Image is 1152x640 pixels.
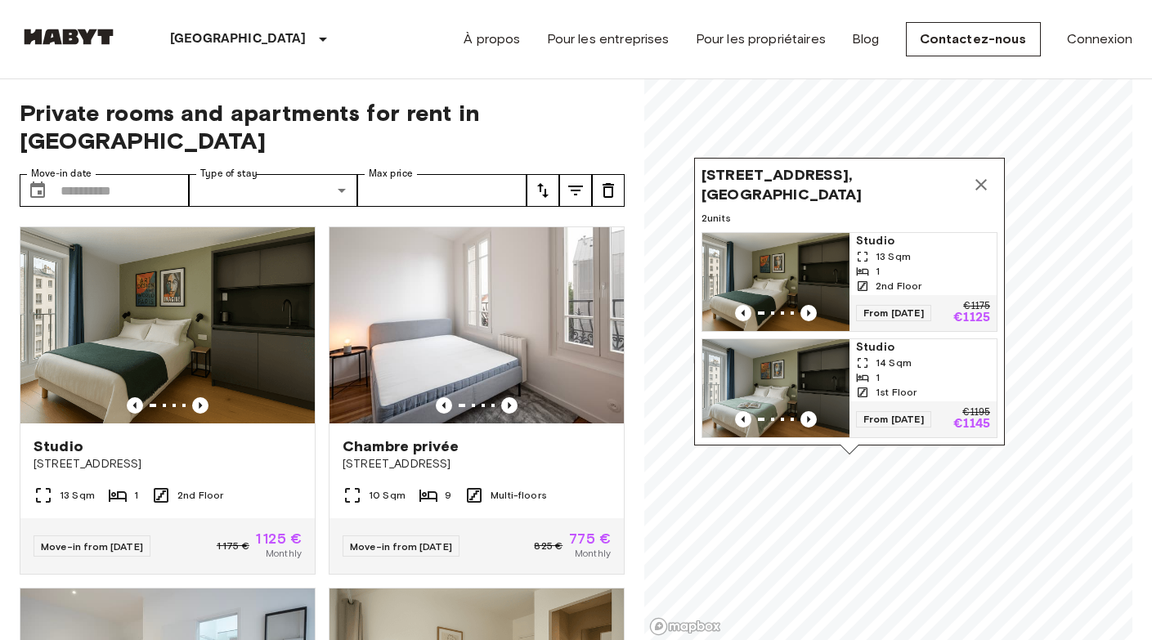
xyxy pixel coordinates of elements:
[547,29,670,49] a: Pour les entreprises
[800,411,817,427] button: Previous image
[60,488,95,503] span: 13 Sqm
[962,408,990,418] p: €1195
[369,167,413,181] label: Max price
[343,436,459,456] span: Chambre privée
[735,305,751,321] button: Previous image
[649,617,721,636] a: Mapbox logo
[856,339,990,356] span: Studio
[20,226,316,575] a: Marketing picture of unit FR-18-009-010-001Previous imagePrevious imageStudio[STREET_ADDRESS]13 S...
[559,174,592,207] button: tune
[436,397,452,414] button: Previous image
[876,249,911,264] span: 13 Sqm
[350,540,452,553] span: Move-in from [DATE]
[534,539,563,553] span: 825 €
[329,227,624,423] img: Marketing picture of unit FR-18-004-001-04
[192,397,208,414] button: Previous image
[170,29,307,49] p: [GEOGRAPHIC_DATA]
[702,232,997,332] a: Marketing picture of unit FR-18-009-010-001Previous imagePrevious imageStudio13 Sqm12nd FloorFrom...
[21,174,54,207] button: Choose date
[800,305,817,321] button: Previous image
[527,174,559,207] button: tune
[266,546,302,561] span: Monthly
[34,456,302,472] span: [STREET_ADDRESS]
[20,29,118,45] img: Habyt
[369,488,406,503] span: 10 Sqm
[852,29,880,49] a: Blog
[34,436,83,456] span: Studio
[856,411,931,427] span: From [DATE]
[464,29,520,49] a: À propos
[876,370,880,385] span: 1
[217,539,249,553] span: 1 175 €
[876,385,917,400] span: 1st Floor
[329,226,625,575] a: Marketing picture of unit FR-18-004-001-04Previous imagePrevious imageChambre privée[STREET_ADDRE...
[592,174,625,207] button: tune
[702,211,997,226] span: 2 units
[20,227,315,423] img: Marketing picture of unit FR-18-009-010-001
[491,488,547,503] span: Multi-floors
[906,22,1041,56] a: Contactez-nous
[343,456,611,472] span: [STREET_ADDRESS]
[694,158,1005,454] div: Map marker
[702,233,849,331] img: Marketing picture of unit FR-18-009-010-001
[953,311,990,324] p: €1125
[735,411,751,427] button: Previous image
[876,279,921,293] span: 2nd Floor
[200,167,258,181] label: Type of stay
[953,418,990,431] p: €1145
[1067,29,1132,49] a: Connexion
[20,99,625,154] span: Private rooms and apartments for rent in [GEOGRAPHIC_DATA]
[134,488,138,503] span: 1
[41,540,143,553] span: Move-in from [DATE]
[702,339,849,437] img: Marketing picture of unit FR-18-009-003-001
[876,356,912,370] span: 14 Sqm
[501,397,518,414] button: Previous image
[876,264,880,279] span: 1
[256,531,302,546] span: 1 125 €
[702,165,965,204] span: [STREET_ADDRESS], [GEOGRAPHIC_DATA]
[963,302,990,311] p: €1175
[696,29,826,49] a: Pour les propriétaires
[856,305,931,321] span: From [DATE]
[177,488,223,503] span: 2nd Floor
[856,233,990,249] span: Studio
[445,488,451,503] span: 9
[31,167,92,181] label: Move-in date
[569,531,611,546] span: 775 €
[575,546,611,561] span: Monthly
[702,338,997,438] a: Marketing picture of unit FR-18-009-003-001Previous imagePrevious imageStudio14 Sqm11st FloorFrom...
[127,397,143,414] button: Previous image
